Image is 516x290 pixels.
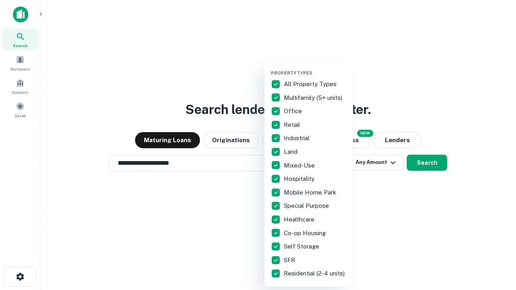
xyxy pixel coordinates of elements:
p: Special Purpose [284,201,331,211]
p: Self Storage [284,242,321,251]
p: Industrial [284,133,311,143]
p: Mixed-Use [284,161,316,170]
p: Retail [284,120,302,130]
p: Hospitality [284,174,316,184]
p: Co-op Housing [284,228,327,238]
p: All Property Types [284,79,338,89]
p: Healthcare [284,215,316,224]
p: Multifamily (5+ units) [284,93,344,103]
p: Mobile Home Park [284,188,338,197]
p: SFR [284,255,297,265]
iframe: Chat Widget [476,226,516,264]
span: Property Types [271,70,312,75]
p: Land [284,147,299,157]
p: Office [284,106,304,116]
p: Residential (2-4 units) [284,269,346,278]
